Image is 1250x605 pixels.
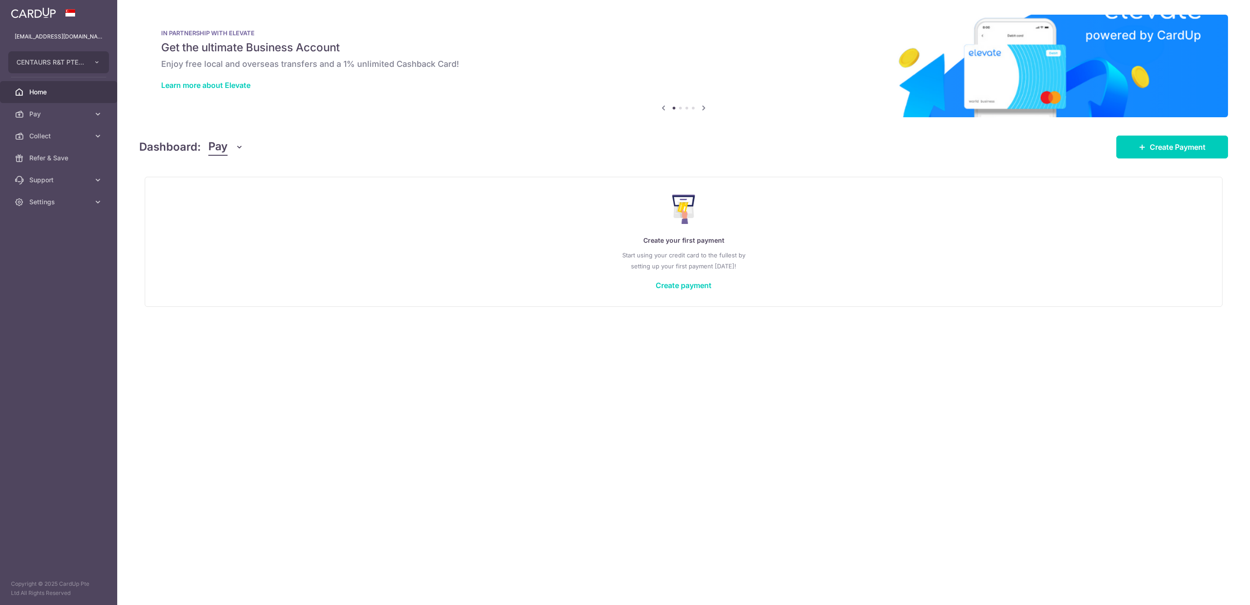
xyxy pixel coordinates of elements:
p: Create your first payment [163,235,1204,246]
span: Refer & Save [29,153,90,163]
span: Settings [29,197,90,207]
span: Pay [29,109,90,119]
button: CENTAURS R&T PTE. LTD. [8,51,109,73]
h4: Dashboard: [139,139,201,155]
a: Create payment [656,281,712,290]
iframe: Opens a widget where you can find more information [1191,578,1241,600]
img: Renovation banner [139,15,1228,117]
h6: Enjoy free local and overseas transfers and a 1% unlimited Cashback Card! [161,59,1206,70]
img: Make Payment [672,195,696,224]
h5: Get the ultimate Business Account [161,40,1206,55]
button: Pay [208,138,244,156]
span: Create Payment [1150,142,1206,153]
a: Learn more about Elevate [161,81,250,90]
span: CENTAURS R&T PTE. LTD. [16,58,84,67]
a: Create Payment [1116,136,1228,158]
span: Support [29,175,90,185]
img: CardUp [11,7,56,18]
span: Home [29,87,90,97]
p: [EMAIL_ADDRESS][DOMAIN_NAME] [15,32,103,41]
span: Collect [29,131,90,141]
span: Pay [208,138,228,156]
p: Start using your credit card to the fullest by setting up your first payment [DATE]! [163,250,1204,272]
p: IN PARTNERSHIP WITH ELEVATE [161,29,1206,37]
